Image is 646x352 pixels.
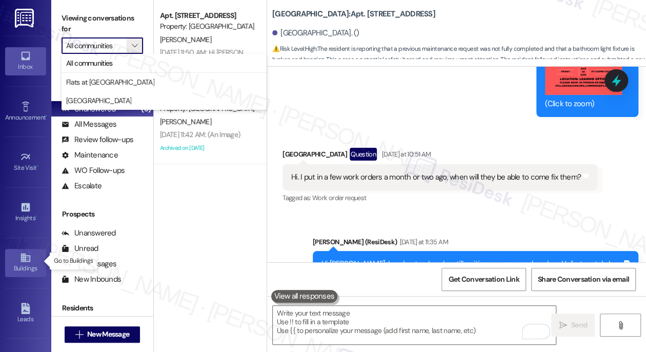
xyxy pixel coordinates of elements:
[160,21,255,32] div: Property: [GEOGRAPHIC_DATA]
[559,321,567,329] i: 
[62,134,133,145] div: Review follow-ups
[538,274,629,285] span: Share Conversation via email
[5,300,46,327] a: Leads
[397,237,448,247] div: [DATE] at 11:35 AM
[160,35,211,44] span: [PERSON_NAME]
[75,330,83,339] i: 
[5,148,46,176] a: Site Visit •
[312,193,366,202] span: Work order request
[62,150,118,161] div: Maintenance
[272,28,359,38] div: [GEOGRAPHIC_DATA]. ()
[66,58,113,68] span: All communities
[132,42,137,50] i: 
[46,112,47,120] span: •
[282,148,597,164] div: [GEOGRAPHIC_DATA]
[5,199,46,226] a: Insights •
[62,10,143,37] label: Viewing conversations for
[160,117,211,126] span: [PERSON_NAME]
[35,213,37,220] span: •
[448,274,519,285] span: Get Conversation Link
[66,37,127,54] input: All communities
[272,44,646,76] span: : The resident is reporting that a previous maintenance request was not fully completed and that ...
[62,228,116,239] div: Unanswered
[350,148,377,161] div: Question
[321,259,622,303] div: Hi [PERSON_NAME], I understand you’re still waiting on some work orders. Unfortunately, I don’t h...
[545,99,622,109] div: (Click to zoom)
[160,48,642,57] div: [DATE] 11:50 AM: Hi [PERSON_NAME], Just a reminder - Game Night is happening tonight! Check out t...
[65,326,140,343] button: New Message
[273,306,556,344] textarea: To enrich screen reader interactions, please activate Accessibility in Grammarly extension settings
[160,10,255,21] div: Apt. [STREET_ADDRESS]
[291,172,581,183] div: Hi. I put in a few work orders a month or two ago, when will they be able to come fix them?
[62,274,121,285] div: New Inbounds
[159,142,256,154] div: Archived on [DATE]
[441,268,526,291] button: Get Conversation Link
[87,329,129,340] span: New Message
[379,149,431,160] div: [DATE] at 10:51 AM
[272,45,316,53] strong: ⚠️ Risk Level: High
[66,95,131,106] span: [GEOGRAPHIC_DATA]
[5,47,46,75] a: Inbox
[272,9,435,19] b: [GEOGRAPHIC_DATA]: Apt. [STREET_ADDRESS]
[531,268,636,291] button: Share Conversation via email
[282,190,597,205] div: Tagged as:
[571,320,587,330] span: Send
[51,303,153,314] div: Residents
[62,243,98,254] div: Unread
[551,314,595,337] button: Send
[51,209,153,220] div: Prospects
[66,77,154,87] span: Flats at [GEOGRAPHIC_DATA]
[62,181,102,191] div: Escalate
[15,9,36,28] img: ResiDesk Logo
[313,237,638,251] div: [PERSON_NAME] (ResiDesk)
[62,119,116,130] div: All Messages
[62,165,125,176] div: WO Follow-ups
[160,130,240,139] div: [DATE] 11:42 AM: (An Image)
[616,321,624,329] i: 
[37,163,38,170] span: •
[54,257,93,265] p: Go to Buildings
[5,249,46,277] a: Buildings
[51,69,153,80] div: Prospects + Residents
